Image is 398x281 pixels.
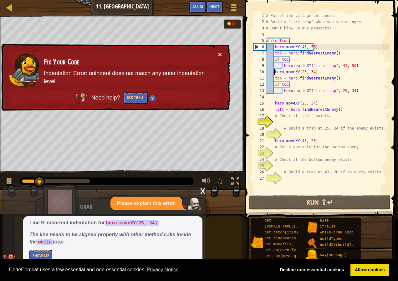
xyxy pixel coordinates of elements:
[75,93,87,104] img: AI
[218,51,222,58] button: ×
[117,200,176,207] p: Please explain this error.
[253,113,266,119] div: 17
[320,230,354,235] span: while-true loop
[253,131,266,138] div: 20
[146,265,180,274] a: learn more about cookies
[29,219,196,227] p: Line 9: incorrect indentation for
[9,265,271,274] span: CodeCombat uses a few essential and non-essential cookies.
[253,63,266,69] div: 9
[43,184,79,219] img: thang_avatar_frame.png
[188,197,201,210] img: Player
[320,253,347,257] span: say(message)
[306,222,318,233] img: portrait.png
[320,237,342,241] span: buildTypes
[249,195,390,210] button: Run ⇧↵
[306,249,318,261] img: portrait.png
[253,31,266,38] div: 4
[251,236,263,248] img: portrait.png
[253,56,266,63] div: 8
[253,19,266,25] div: 2
[253,100,266,106] div: 15
[253,38,266,44] div: 5
[350,264,389,276] a: allow cookies
[253,144,266,150] div: 22
[192,3,203,9] span: Ask AI
[200,176,212,188] button: Adjust volume
[29,250,52,262] button: Show Me
[320,243,374,247] span: buildXY(buildType, x, y)
[264,224,309,229] span: [DOMAIN_NAME](enemy)
[264,242,300,247] span: pet.moveXY(x, y)
[253,156,266,163] div: 24
[253,50,266,56] div: 7
[229,176,242,188] button: Toggle fullscreen
[253,119,266,125] div: 18
[320,218,329,223] span: else
[253,25,266,31] div: 3
[253,81,266,88] div: 12
[3,254,15,265] img: AI
[44,69,218,85] p: Indentation Error: unindent does not match any outer indentation level
[105,220,159,226] code: hero.moveXY(25, 34)
[3,176,16,188] button: Ctrl + P: Play
[253,88,266,94] div: 13
[216,176,226,188] button: ♫
[253,94,266,100] div: 14
[232,21,238,27] div: 0
[253,163,266,169] div: 25
[224,19,241,29] div: Team 'humans' has 0 gold.
[253,175,266,181] div: 27
[226,1,242,16] button: Show game menu
[29,232,191,244] em: The line needs to be aligned properly with other method calls inside the loop.
[264,218,271,223] span: pet
[91,95,121,101] span: Need help?
[253,169,266,175] div: 26
[264,236,325,241] span: pet.findNearestByType(type)
[217,176,223,186] span: ♫
[209,3,220,9] span: Hints
[124,92,148,104] button: Ask the AI
[253,13,266,19] div: 1
[306,237,318,249] img: portrait.png
[253,69,266,75] div: 10
[264,254,300,258] span: pet.say(message)
[44,58,218,66] h3: Fix Your Code
[253,75,266,81] div: 11
[37,239,53,245] code: while
[264,248,323,253] span: pet.on(eventType, handler)
[253,150,266,156] div: 23
[189,1,206,13] button: Ask AI
[264,230,298,235] span: pet.fetch(item)
[200,187,206,194] div: x
[253,125,266,131] div: 19
[149,95,156,101] img: Hint
[9,53,40,87] img: duck_illia.png
[275,264,348,276] a: deny cookies
[253,106,266,113] div: 16
[254,44,266,50] div: 6
[320,224,335,229] span: if/else
[253,138,266,144] div: 21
